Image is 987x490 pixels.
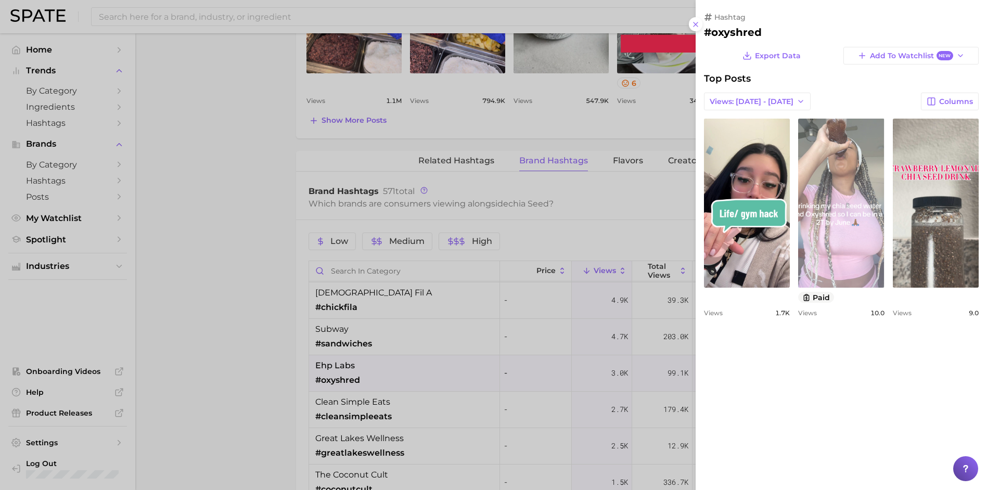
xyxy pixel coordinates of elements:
button: Columns [921,93,979,110]
span: Views: [DATE] - [DATE] [710,97,793,106]
span: hashtag [714,12,746,22]
button: Views: [DATE] - [DATE] [704,93,811,110]
button: paid [798,292,834,303]
span: 10.0 [870,309,885,317]
button: Add to WatchlistNew [843,47,979,65]
span: Columns [939,97,973,106]
span: Views [704,309,723,317]
span: Views [893,309,912,317]
span: Add to Watchlist [870,51,953,61]
span: New [937,51,953,61]
button: Export Data [740,47,803,65]
h2: #oxyshred [704,26,979,38]
span: 1.7k [775,309,790,317]
span: 9.0 [969,309,979,317]
span: Top Posts [704,73,751,84]
span: Export Data [755,51,801,60]
span: Views [798,309,817,317]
